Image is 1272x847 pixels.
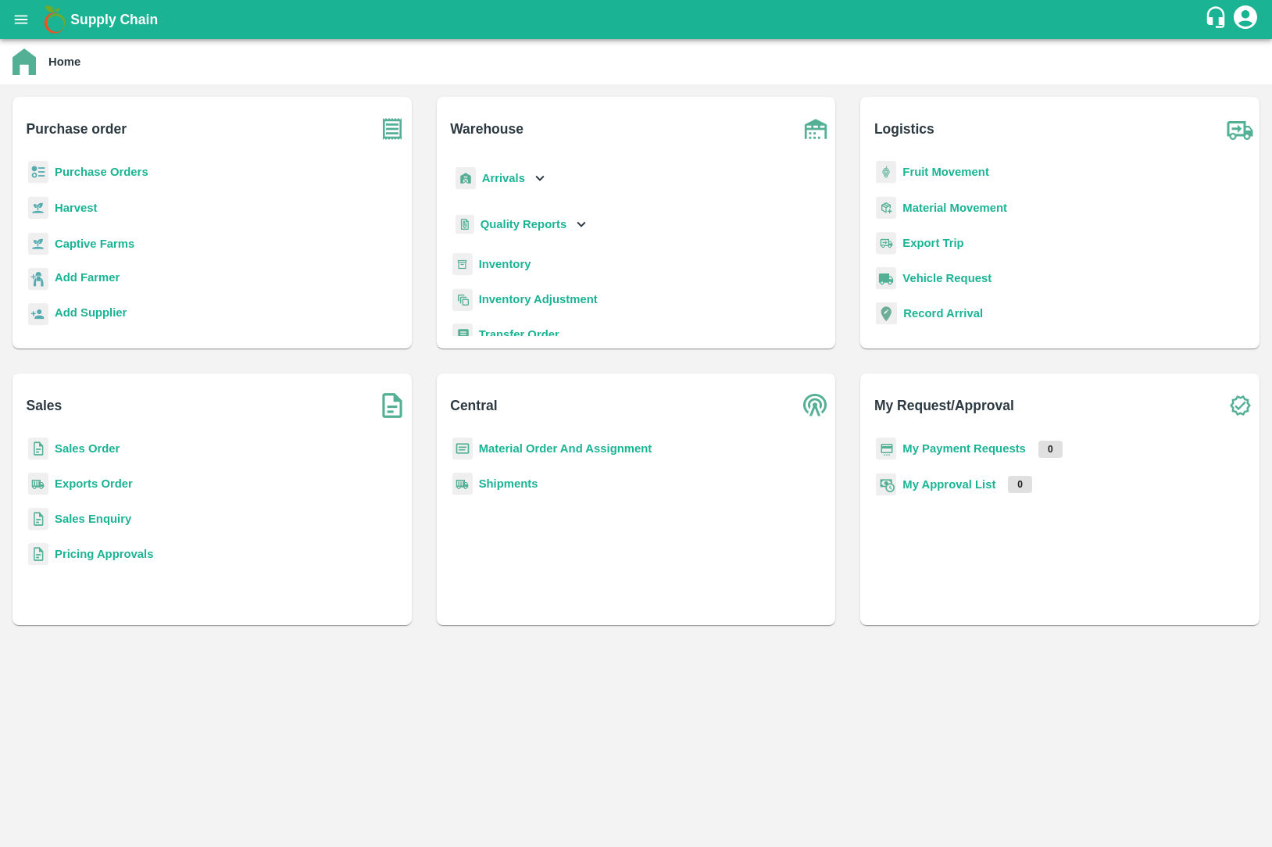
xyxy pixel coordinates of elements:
[55,548,153,560] a: Pricing Approvals
[27,118,127,140] b: Purchase order
[48,55,80,68] b: Home
[876,161,896,184] img: fruit
[481,218,567,231] b: Quality Reports
[55,304,127,325] a: Add Supplier
[452,209,591,241] div: Quality Reports
[902,166,989,178] a: Fruit Movement
[28,543,48,566] img: sales
[452,473,473,495] img: shipments
[27,395,63,416] b: Sales
[876,438,896,460] img: payment
[70,9,1204,30] a: Supply Chain
[479,328,559,341] a: Transfer Order
[902,478,995,491] a: My Approval List
[876,232,896,255] img: delivery
[450,395,497,416] b: Central
[28,196,48,220] img: harvest
[373,109,412,148] img: purchase
[450,118,523,140] b: Warehouse
[479,258,531,270] a: Inventory
[902,272,992,284] a: Vehicle Request
[28,161,48,184] img: reciept
[13,48,36,75] img: home
[55,477,133,490] a: Exports Order
[1231,3,1259,36] div: account of current user
[28,232,48,256] img: harvest
[28,268,48,291] img: farmer
[1204,5,1231,34] div: customer-support
[902,202,1007,214] a: Material Movement
[876,473,896,496] img: approval
[903,307,983,320] a: Record Arrival
[874,118,934,140] b: Logistics
[452,288,473,311] img: inventory
[70,12,158,27] b: Supply Chain
[452,323,473,346] img: whTransfer
[452,253,473,276] img: whInventory
[28,303,48,326] img: supplier
[452,438,473,460] img: centralMaterial
[28,473,48,495] img: shipments
[55,269,120,290] a: Add Farmer
[452,161,549,196] div: Arrivals
[1220,386,1259,425] img: check
[373,386,412,425] img: soSales
[456,215,474,234] img: qualityReport
[55,202,97,214] a: Harvest
[902,442,1026,455] a: My Payment Requests
[479,477,538,490] a: Shipments
[55,513,131,525] a: Sales Enquiry
[3,2,39,38] button: open drawer
[1220,109,1259,148] img: truck
[874,395,1014,416] b: My Request/Approval
[796,386,835,425] img: central
[482,172,525,184] b: Arrivals
[55,271,120,284] b: Add Farmer
[876,196,896,220] img: material
[28,508,48,531] img: sales
[1008,476,1032,493] p: 0
[1038,441,1063,458] p: 0
[479,442,652,455] a: Material Order And Assignment
[55,166,148,178] a: Purchase Orders
[55,306,127,319] b: Add Supplier
[456,167,476,190] img: whArrival
[28,438,48,460] img: sales
[902,237,963,249] a: Export Trip
[796,109,835,148] img: warehouse
[55,238,134,250] a: Captive Farms
[55,442,120,455] a: Sales Order
[876,267,896,290] img: vehicle
[479,293,598,306] a: Inventory Adjustment
[39,4,70,35] img: logo
[876,302,897,324] img: recordArrival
